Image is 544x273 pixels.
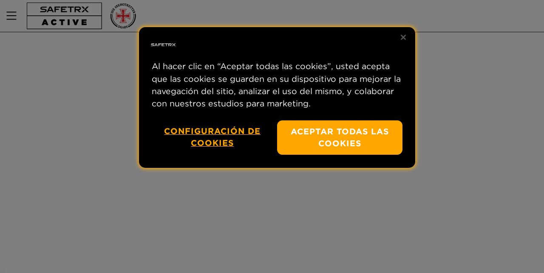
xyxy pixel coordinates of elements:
p: Al hacer clic en “Aceptar todas las cookies”, usted acepta que las cookies se guarden en su dispo... [152,60,402,110]
button: Cerrar [394,28,413,47]
img: Logotipo de la empresa [150,31,177,58]
button: Configuración de cookies [156,120,269,154]
button: Aceptar todas las cookies [277,120,402,155]
div: Privacidad [139,27,415,168]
